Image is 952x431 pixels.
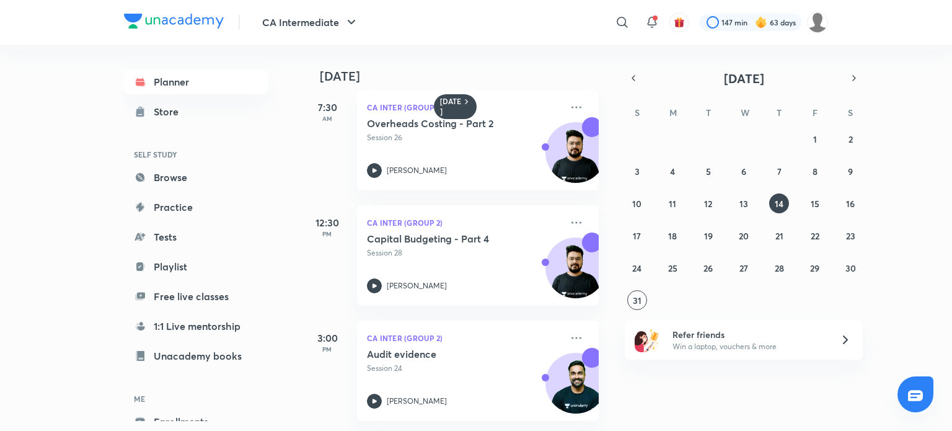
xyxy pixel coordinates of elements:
[669,12,689,32] button: avatar
[635,107,640,118] abbr: Sunday
[813,107,818,118] abbr: Friday
[669,107,677,118] abbr: Monday
[811,198,819,210] abbr: August 15, 2025
[663,226,682,246] button: August 18, 2025
[755,16,767,29] img: streak
[627,161,647,181] button: August 3, 2025
[124,388,268,409] h6: ME
[724,70,764,87] span: [DATE]
[668,230,677,242] abbr: August 18, 2025
[627,258,647,278] button: August 24, 2025
[367,132,562,143] p: Session 26
[124,284,268,309] a: Free live classes
[320,69,611,84] h4: [DATE]
[848,166,853,177] abbr: August 9, 2025
[734,226,754,246] button: August 20, 2025
[734,193,754,213] button: August 13, 2025
[302,331,352,345] h5: 3:00
[124,254,268,279] a: Playlist
[777,166,782,177] abbr: August 7, 2025
[635,327,659,352] img: referral
[669,198,676,210] abbr: August 11, 2025
[124,99,268,124] a: Store
[124,224,268,249] a: Tests
[367,117,521,130] h5: Overheads Costing - Part 2
[546,129,606,189] img: Avatar
[777,107,782,118] abbr: Thursday
[627,290,647,310] button: August 31, 2025
[734,161,754,181] button: August 6, 2025
[769,258,789,278] button: August 28, 2025
[672,341,825,352] p: Win a laptop, vouchers & more
[805,226,825,246] button: August 22, 2025
[699,258,718,278] button: August 26, 2025
[739,262,748,274] abbr: August 27, 2025
[124,69,268,94] a: Planner
[663,193,682,213] button: August 11, 2025
[302,115,352,122] p: AM
[734,258,754,278] button: August 27, 2025
[704,230,713,242] abbr: August 19, 2025
[124,165,268,190] a: Browse
[668,262,677,274] abbr: August 25, 2025
[775,230,783,242] abbr: August 21, 2025
[124,14,224,32] a: Company Logo
[672,328,825,341] h6: Refer friends
[810,262,819,274] abbr: August 29, 2025
[845,262,856,274] abbr: August 30, 2025
[670,166,675,177] abbr: August 4, 2025
[741,107,749,118] abbr: Wednesday
[769,226,789,246] button: August 21, 2025
[840,129,860,149] button: August 2, 2025
[699,226,718,246] button: August 19, 2025
[546,244,606,304] img: Avatar
[546,360,606,419] img: Avatar
[387,396,447,407] p: [PERSON_NAME]
[775,262,784,274] abbr: August 28, 2025
[635,166,640,177] abbr: August 3, 2025
[627,193,647,213] button: August 10, 2025
[769,193,789,213] button: August 14, 2025
[846,198,855,210] abbr: August 16, 2025
[387,165,447,176] p: [PERSON_NAME]
[704,198,712,210] abbr: August 12, 2025
[846,230,855,242] abbr: August 23, 2025
[699,161,718,181] button: August 5, 2025
[813,133,817,145] abbr: August 1, 2025
[633,295,641,306] abbr: August 31, 2025
[387,280,447,291] p: [PERSON_NAME]
[674,17,685,28] img: avatar
[706,107,711,118] abbr: Tuesday
[367,363,562,374] p: Session 24
[367,215,562,230] p: CA Inter (Group 2)
[699,193,718,213] button: August 12, 2025
[807,12,828,33] img: dhanak
[739,198,748,210] abbr: August 13, 2025
[302,215,352,230] h5: 12:30
[840,226,860,246] button: August 23, 2025
[124,14,224,29] img: Company Logo
[706,166,711,177] abbr: August 5, 2025
[840,161,860,181] button: August 9, 2025
[367,233,521,245] h5: Capital Budgeting - Part 4
[805,193,825,213] button: August 15, 2025
[440,97,462,117] h6: [DATE]
[302,345,352,353] p: PM
[840,193,860,213] button: August 16, 2025
[633,230,641,242] abbr: August 17, 2025
[124,314,268,339] a: 1:1 Live mentorship
[813,166,818,177] abbr: August 8, 2025
[367,331,562,345] p: CA Inter (Group 2)
[811,230,819,242] abbr: August 22, 2025
[627,226,647,246] button: August 17, 2025
[302,100,352,115] h5: 7:30
[739,230,749,242] abbr: August 20, 2025
[663,161,682,181] button: August 4, 2025
[154,104,186,119] div: Store
[805,161,825,181] button: August 8, 2025
[632,262,641,274] abbr: August 24, 2025
[632,198,641,210] abbr: August 10, 2025
[367,247,562,259] p: Session 28
[848,133,853,145] abbr: August 2, 2025
[848,107,853,118] abbr: Saturday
